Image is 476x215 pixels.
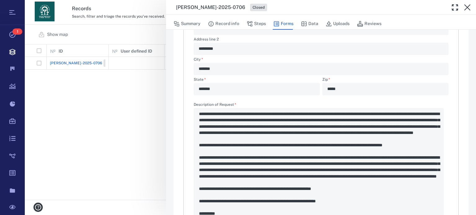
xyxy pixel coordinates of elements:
[322,78,448,83] label: Zip
[194,78,320,83] label: State
[251,5,266,10] span: Closed
[208,18,239,30] button: Record info
[449,1,461,14] button: Toggle Fullscreen
[326,18,350,30] button: Uploads
[273,18,293,30] button: Forms
[176,4,245,11] h3: [PERSON_NAME]-2025-0706
[194,58,448,63] label: City
[12,28,22,35] span: 1
[194,103,448,108] label: Description of Request
[357,18,381,30] button: Reviews
[301,18,318,30] button: Data
[461,1,474,14] button: Close
[174,18,201,30] button: Summary
[247,18,266,30] button: Steps
[14,4,27,10] span: Help
[194,37,448,43] label: Address line 2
